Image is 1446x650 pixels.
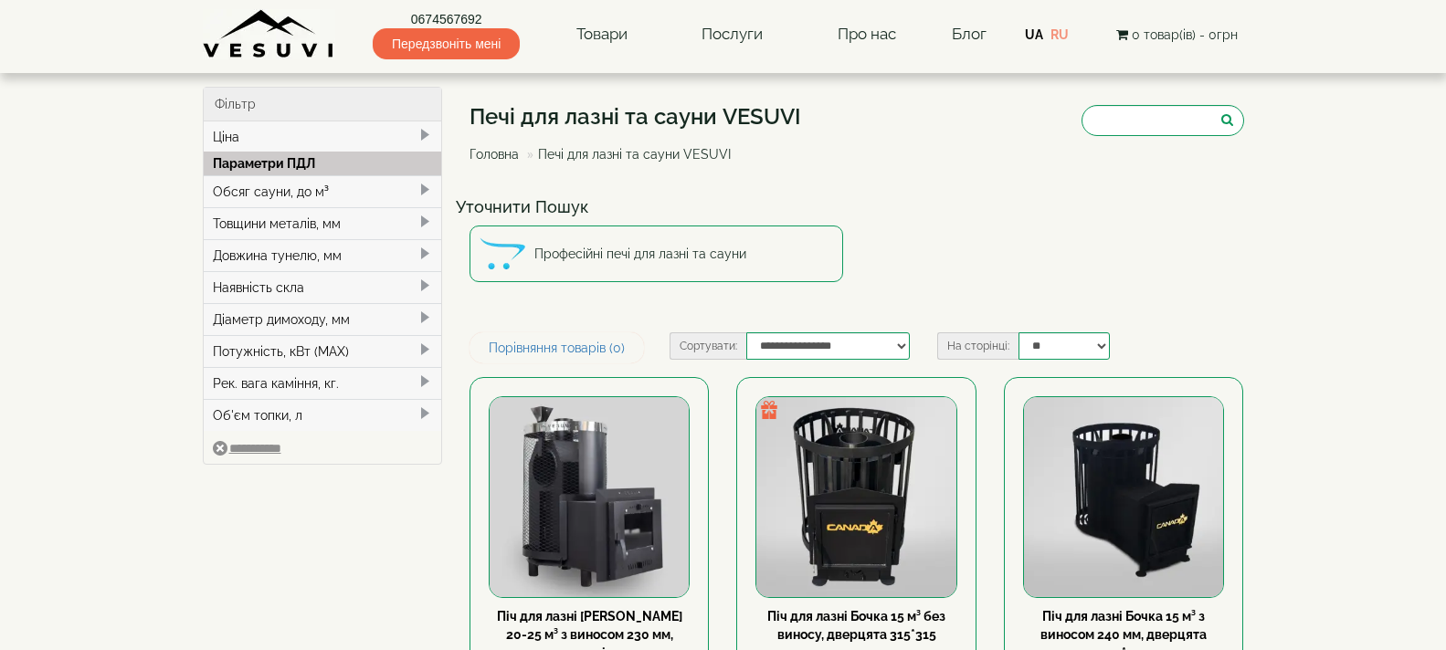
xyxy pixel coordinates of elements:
a: Порівняння товарів (0) [470,332,644,363]
div: Ціна [204,121,442,152]
img: Завод VESUVI [203,9,335,59]
label: На сторінці: [937,332,1019,360]
a: Головна [470,147,519,162]
div: Наявність скла [204,271,442,303]
h4: Уточнити Пошук [456,198,1258,216]
div: Довжина тунелю, мм [204,239,442,271]
span: Передзвоніть мені [373,28,520,59]
a: Піч для лазні Бочка 15 м³ без виносу, дверцята 315*315 [767,609,945,642]
label: Сортувати: [670,332,746,360]
a: 0674567692 [373,10,520,28]
img: Піч для лазні Venera 20-25 м³ з виносом 230 мм, дверцята зі склом [490,397,689,596]
button: 0 товар(ів) - 0грн [1111,25,1243,45]
img: Піч для лазні Бочка 15 м³ без виносу, дверцята 315*315 [756,397,955,596]
a: Послуги [683,14,781,56]
a: Блог [952,25,987,43]
img: Професійні печі для лазні та сауни [480,231,525,277]
h1: Печі для лазні та сауни VESUVI [470,105,801,129]
div: Обсяг сауни, до м³ [204,175,442,207]
div: Рек. вага каміння, кг. [204,367,442,399]
span: 0 товар(ів) - 0грн [1132,27,1238,42]
a: Товари [558,14,646,56]
div: Фільтр [204,88,442,121]
div: Товщини металів, мм [204,207,442,239]
img: gift [760,401,778,419]
a: UA [1025,27,1043,42]
a: RU [1050,27,1069,42]
div: Параметри ПДЛ [204,152,442,175]
li: Печі для лазні та сауни VESUVI [522,145,731,163]
a: Про нас [819,14,914,56]
div: Об'єм топки, л [204,399,442,431]
img: Піч для лазні Бочка 15 м³ з виносом 240 мм, дверцята 315*315 [1024,397,1223,596]
a: Професійні печі для лазні та сауни Професійні печі для лазні та сауни [470,225,843,282]
div: Діаметр димоходу, мм [204,303,442,335]
div: Потужність, кВт (MAX) [204,335,442,367]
